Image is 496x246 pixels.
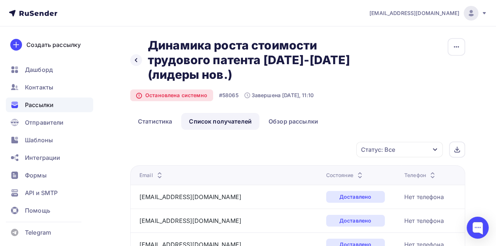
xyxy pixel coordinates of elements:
span: Шаблоны [25,136,53,144]
div: Завершена [DATE], 11:10 [244,92,314,99]
div: Состояние [326,172,364,179]
div: #58065 [219,92,238,99]
div: Статус: Все [361,145,395,154]
button: Статус: Все [356,142,443,158]
a: Шаблоны [6,133,93,147]
span: Telegram [25,228,51,237]
span: Интеграции [25,153,60,162]
a: Статистика [130,113,180,130]
a: Отправители [6,115,93,130]
a: Список получателей [181,113,259,130]
span: Формы [25,171,47,180]
div: Доставлено [326,191,385,203]
a: [EMAIL_ADDRESS][DOMAIN_NAME] [369,6,487,21]
span: Отправители [25,118,64,127]
div: Нет телефона [404,216,444,225]
span: API и SMTP [25,188,58,197]
span: Рассылки [25,100,54,109]
div: Телефон [404,172,437,179]
a: Обзор рассылки [261,113,326,130]
div: Доставлено [326,215,385,227]
div: Создать рассылку [26,40,81,49]
div: Остановлена системно [130,89,213,101]
a: Дашборд [6,62,93,77]
a: Контакты [6,80,93,95]
span: Дашборд [25,65,53,74]
a: [EMAIL_ADDRESS][DOMAIN_NAME] [139,217,241,224]
a: Рассылки [6,98,93,112]
span: Контакты [25,83,53,92]
a: Формы [6,168,93,183]
span: [EMAIL_ADDRESS][DOMAIN_NAME] [369,10,459,17]
h2: Динамика роста стоимости трудового патента [DATE]-[DATE] (лидеры нов.) [148,38,369,82]
span: Помощь [25,206,50,215]
div: Нет телефона [404,192,444,201]
a: [EMAIL_ADDRESS][DOMAIN_NAME] [139,193,241,201]
div: Email [139,172,164,179]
